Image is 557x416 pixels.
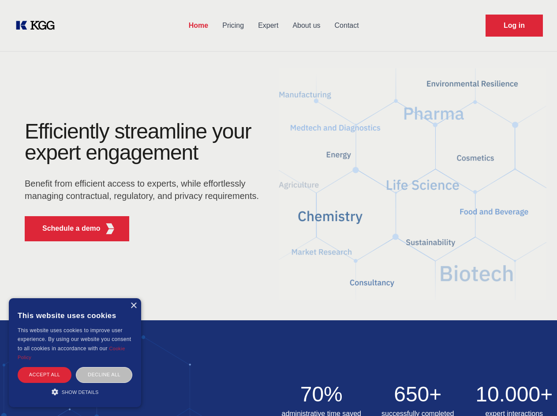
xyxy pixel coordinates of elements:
button: Schedule a demoKGG Fifth Element RED [25,216,129,241]
h2: 70% [279,384,365,405]
h2: 650+ [375,384,461,405]
a: Home [182,14,215,37]
a: About us [285,14,327,37]
img: KGG Fifth Element RED [105,223,116,234]
p: Schedule a demo [42,223,101,234]
h1: Efficiently streamline your expert engagement [25,121,265,163]
a: Expert [251,14,285,37]
a: Request Demo [486,15,543,37]
img: KGG Fifth Element RED [279,57,547,311]
span: Show details [62,390,99,395]
p: Benefit from efficient access to experts, while effortlessly managing contractual, regulatory, an... [25,177,265,202]
div: Show details [18,387,132,396]
div: Decline all [76,367,132,382]
a: Contact [328,14,366,37]
span: This website uses cookies to improve user experience. By using our website you consent to all coo... [18,327,131,352]
a: KOL Knowledge Platform: Talk to Key External Experts (KEE) [14,19,62,33]
a: Pricing [215,14,251,37]
a: Cookie Policy [18,346,125,360]
div: Accept all [18,367,71,382]
div: Close [130,303,137,309]
div: This website uses cookies [18,305,132,326]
